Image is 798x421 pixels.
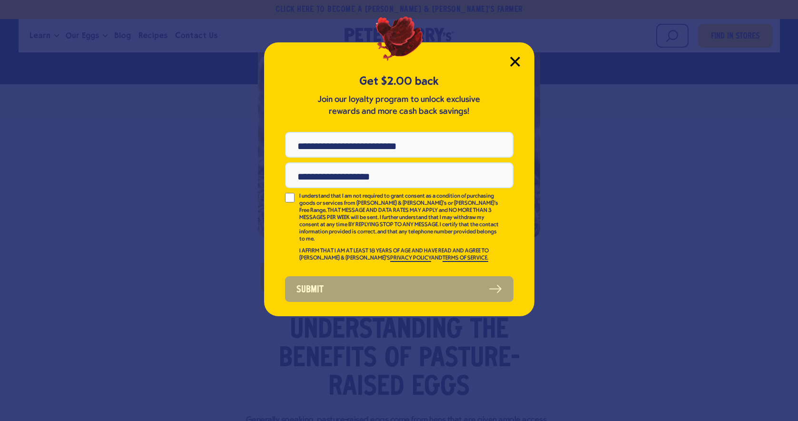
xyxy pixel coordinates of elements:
button: Submit [285,276,513,302]
button: Close Modal [510,57,520,67]
input: I understand that I am not required to grant consent as a condition of purchasing goods or servic... [285,193,295,202]
a: PRIVACY POLICY [390,255,431,262]
p: I understand that I am not required to grant consent as a condition of purchasing goods or servic... [299,193,500,243]
h5: Get $2.00 back [285,73,513,89]
p: I AFFIRM THAT I AM AT LEAST 18 YEARS OF AGE AND HAVE READ AND AGREE TO [PERSON_NAME] & [PERSON_NA... [299,248,500,262]
a: TERMS OF SERVICE. [443,255,488,262]
p: Join our loyalty program to unlock exclusive rewards and more cash back savings! [316,94,483,118]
